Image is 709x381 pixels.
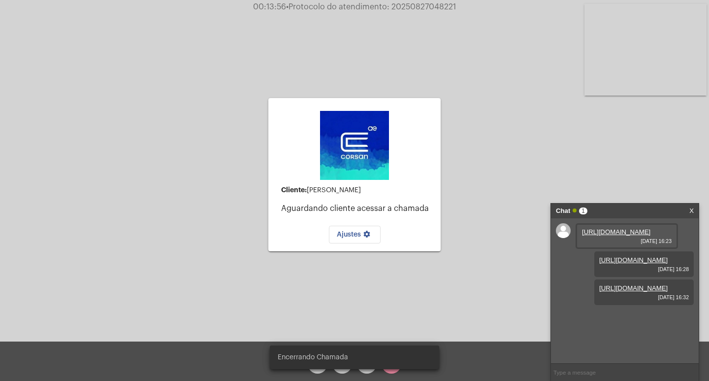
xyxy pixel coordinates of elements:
[320,111,389,180] img: d4669ae0-8c07-2337-4f67-34b0df7f5ae4.jpeg
[556,204,570,218] strong: Chat
[281,204,433,213] p: Aguardando cliente acessar a chamada
[573,208,577,212] span: Online
[281,186,307,193] strong: Cliente:
[579,208,587,214] span: 1
[253,3,286,11] span: 00:13:56
[281,186,433,194] div: [PERSON_NAME]
[278,352,348,362] span: Encerrando Chamada
[689,204,694,218] a: X
[599,266,689,272] span: [DATE] 16:28
[329,226,381,243] button: Ajustes
[286,3,289,11] span: •
[337,231,373,238] span: Ajustes
[582,228,650,236] a: [URL][DOMAIN_NAME]
[582,238,672,244] span: [DATE] 16:23
[361,230,373,242] mat-icon: settings
[286,3,456,11] span: Protocolo do atendimento: 20250827048221
[551,364,699,381] input: Type a message
[599,284,668,292] a: [URL][DOMAIN_NAME]
[599,294,689,300] span: [DATE] 16:32
[599,256,668,264] a: [URL][DOMAIN_NAME]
